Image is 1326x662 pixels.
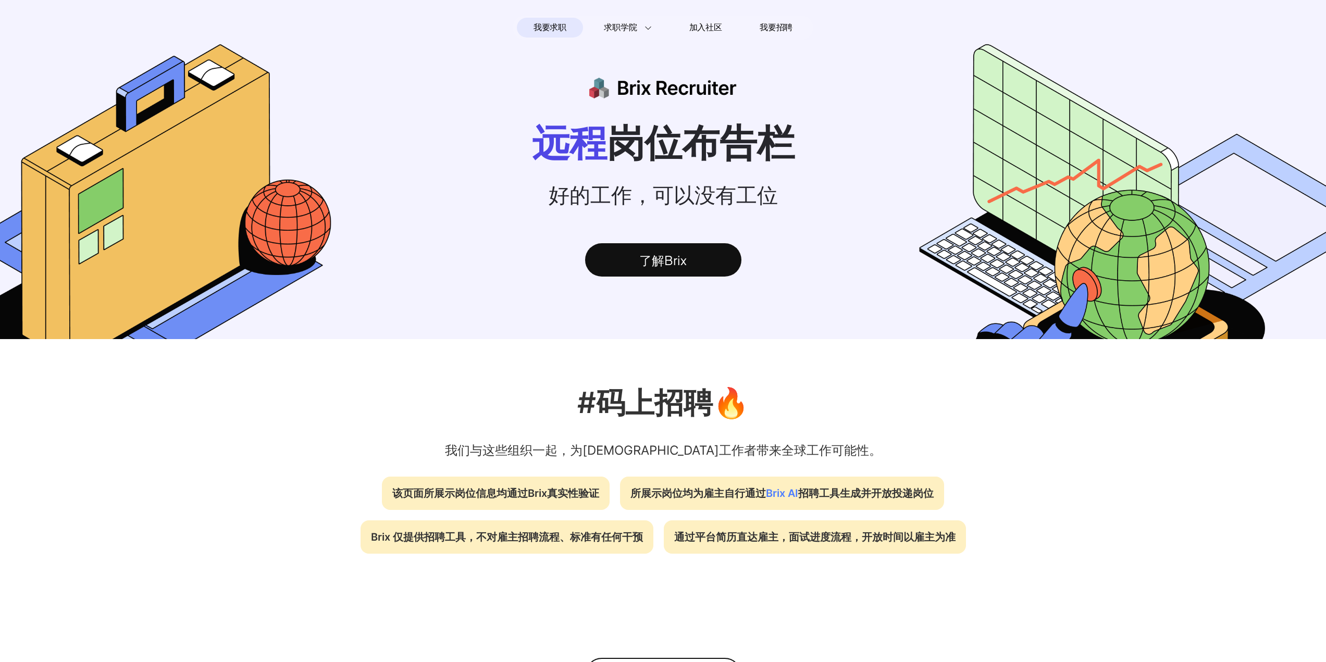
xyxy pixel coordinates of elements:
[604,21,637,34] span: 求职学院
[760,21,792,34] span: 我要招聘
[620,477,944,510] div: 所展示岗位均为雇主自行通过 招聘工具生成并开放投递岗位
[382,477,610,510] div: 该页面所展示岗位信息均通过Brix真实性验证
[534,19,566,36] span: 我要求职
[361,520,653,554] div: Brix 仅提供招聘工具，不对雇主招聘流程、标准有任何干预
[766,487,798,499] span: Brix AI
[532,120,607,165] span: 远程
[585,243,741,277] div: 了解Brix
[664,520,966,554] div: 通过平台简历直达雇主，面试进度流程，开放时间以雇主为准
[689,19,722,36] span: 加入社区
